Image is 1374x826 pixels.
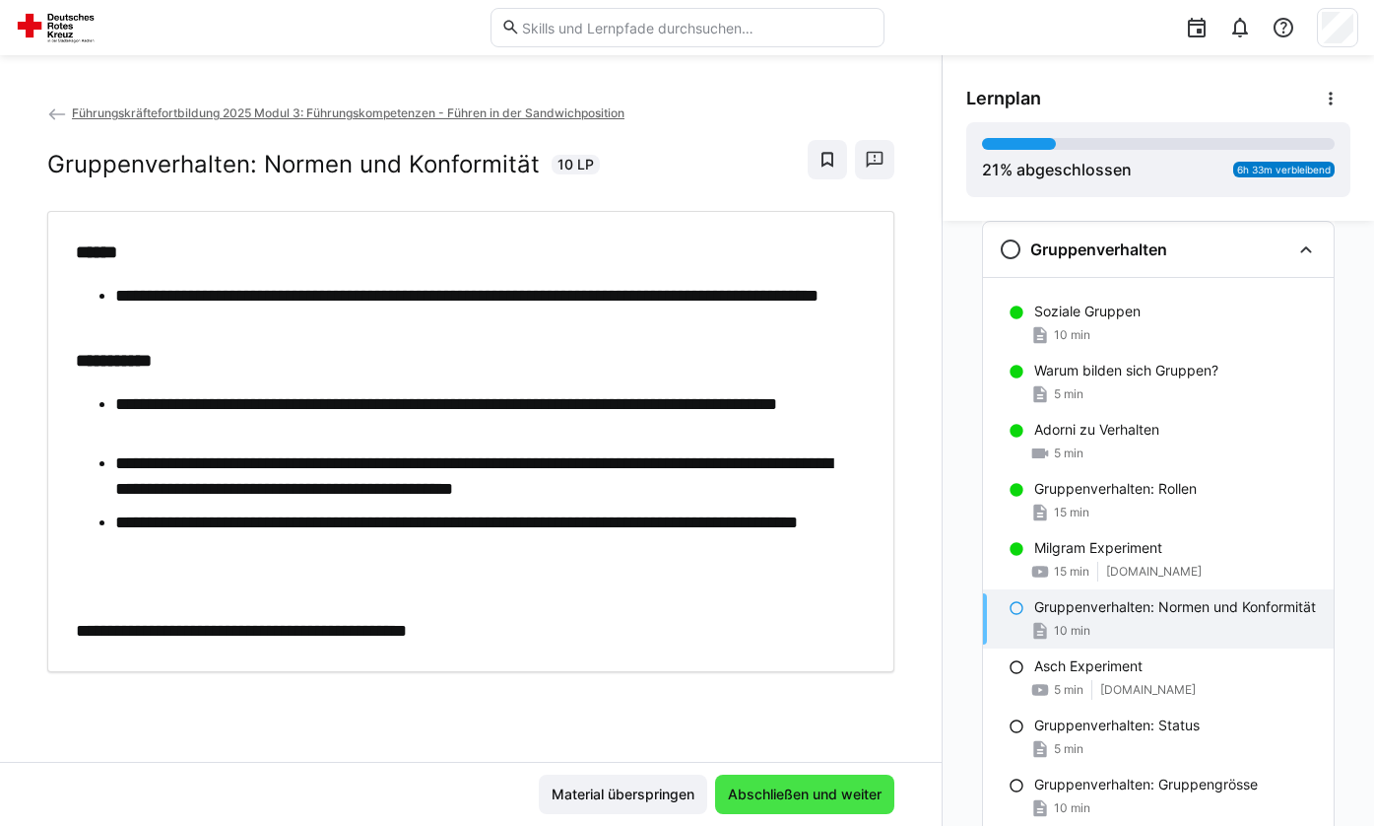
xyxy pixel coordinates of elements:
span: 10 min [1054,327,1090,343]
span: Lernplan [966,88,1041,109]
p: Warum bilden sich Gruppen? [1034,361,1218,380]
span: 15 min [1054,564,1089,580]
span: 15 min [1054,505,1089,520]
div: % abgeschlossen [982,158,1132,181]
button: Abschließen und weiter [715,775,894,814]
span: [DOMAIN_NAME] [1106,564,1202,580]
span: 5 min [1054,386,1083,402]
span: 21 [982,160,1000,179]
span: [DOMAIN_NAME] [1100,682,1196,698]
p: Gruppenverhalten: Rollen [1034,479,1197,499]
p: Gruppenverhalten: Gruppengrösse [1034,775,1258,794]
p: Gruppenverhalten: Status [1034,716,1200,735]
p: Asch Experiment [1034,656,1143,676]
span: 10 min [1054,623,1090,639]
p: Soziale Gruppen [1034,302,1141,321]
button: Material überspringen [539,775,707,814]
span: 6h 33m verbleibend [1237,164,1331,175]
span: 5 min [1054,741,1083,757]
p: Milgram Experiment [1034,538,1162,558]
span: Abschließen und weiter [725,785,884,804]
span: 10 LP [557,155,594,174]
span: Führungskräftefortbildung 2025 Modul 3: Führungskompetenzen - Führen in der Sandwichposition [72,105,624,120]
h2: Gruppenverhalten: Normen und Konformität [47,150,540,179]
h3: Gruppenverhalten [1030,240,1167,259]
p: Adorni zu Verhalten [1034,420,1159,440]
span: Material überspringen [549,785,697,804]
a: Führungskräftefortbildung 2025 Modul 3: Führungskompetenzen - Führen in der Sandwichposition [47,105,624,120]
input: Skills und Lernpfade durchsuchen… [520,19,873,36]
span: 5 min [1054,682,1083,698]
span: 10 min [1054,800,1090,816]
span: 5 min [1054,446,1083,461]
p: Gruppenverhalten: Normen und Konformität [1034,597,1316,617]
